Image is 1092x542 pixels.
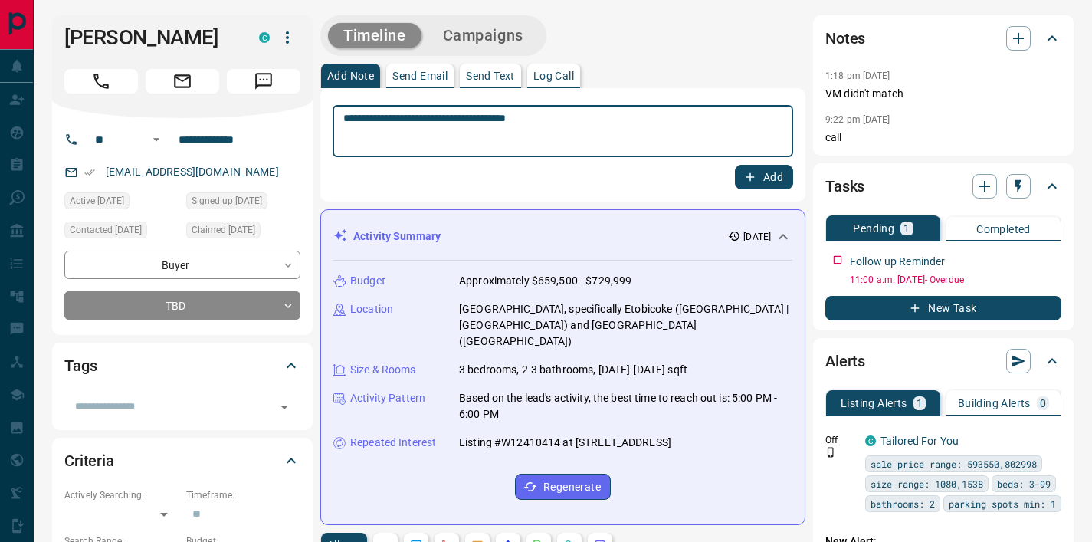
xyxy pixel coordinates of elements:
[850,254,945,270] p: Follow up Reminder
[327,71,374,81] p: Add Note
[84,167,95,178] svg: Email Verified
[459,390,792,422] p: Based on the lead's activity, the best time to reach out is: 5:00 PM - 6:00 PM
[64,251,300,279] div: Buyer
[64,222,179,243] div: Thu Oct 09 2025
[825,114,890,125] p: 9:22 pm [DATE]
[192,222,255,238] span: Claimed [DATE]
[976,224,1031,235] p: Completed
[515,474,611,500] button: Regenerate
[64,442,300,479] div: Criteria
[825,433,856,447] p: Off
[459,273,631,289] p: Approximately $659,500 - $729,999
[949,496,1056,511] span: parking spots min: 1
[333,222,792,251] div: Activity Summary[DATE]
[1040,398,1046,409] p: 0
[350,301,393,317] p: Location
[353,228,441,245] p: Activity Summary
[958,398,1031,409] p: Building Alerts
[865,435,876,446] div: condos.ca
[825,71,890,81] p: 1:18 pm [DATE]
[259,32,270,43] div: condos.ca
[825,86,1061,102] p: VM didn't match
[850,273,1061,287] p: 11:00 a.m. [DATE] - Overdue
[274,396,295,418] button: Open
[735,165,793,189] button: Add
[459,362,687,378] p: 3 bedrooms, 2-3 bathrooms, [DATE]-[DATE] sqft
[350,390,425,406] p: Activity Pattern
[997,476,1051,491] span: beds: 3-99
[871,496,935,511] span: bathrooms: 2
[825,343,1061,379] div: Alerts
[106,166,279,178] a: [EMAIL_ADDRESS][DOMAIN_NAME]
[64,192,179,214] div: Thu Oct 09 2025
[825,349,865,373] h2: Alerts
[459,301,792,350] p: [GEOGRAPHIC_DATA], specifically Etobicoke ([GEOGRAPHIC_DATA] | [GEOGRAPHIC_DATA]) and [GEOGRAPHIC...
[880,435,959,447] a: Tailored For You
[192,193,262,209] span: Signed up [DATE]
[350,362,416,378] p: Size & Rooms
[871,476,983,491] span: size range: 1080,1538
[903,223,910,234] p: 1
[186,222,300,243] div: Thu Oct 09 2025
[64,488,179,502] p: Actively Searching:
[64,448,114,473] h2: Criteria
[853,223,894,234] p: Pending
[825,168,1061,205] div: Tasks
[428,23,539,48] button: Campaigns
[917,398,923,409] p: 1
[64,353,97,378] h2: Tags
[871,456,1037,471] span: sale price range: 593550,802998
[466,71,515,81] p: Send Text
[459,435,671,451] p: Listing #W12410414 at [STREET_ADDRESS]
[825,296,1061,320] button: New Task
[825,130,1061,146] p: call
[841,398,907,409] p: Listing Alerts
[64,69,138,94] span: Call
[533,71,574,81] p: Log Call
[825,174,864,199] h2: Tasks
[328,23,421,48] button: Timeline
[350,273,385,289] p: Budget
[186,488,300,502] p: Timeframe:
[392,71,448,81] p: Send Email
[64,25,236,50] h1: [PERSON_NAME]
[743,230,771,244] p: [DATE]
[146,69,219,94] span: Email
[64,347,300,384] div: Tags
[825,20,1061,57] div: Notes
[186,192,300,214] div: Thu Oct 09 2025
[64,291,300,320] div: TBD
[227,69,300,94] span: Message
[147,130,166,149] button: Open
[825,447,836,458] svg: Push Notification Only
[70,193,124,209] span: Active [DATE]
[825,26,865,51] h2: Notes
[350,435,436,451] p: Repeated Interest
[70,222,142,238] span: Contacted [DATE]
